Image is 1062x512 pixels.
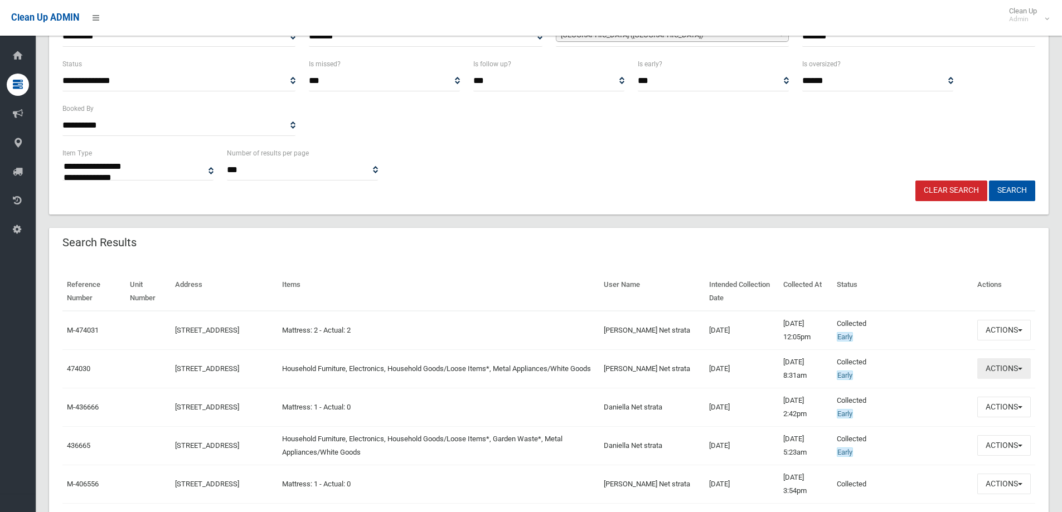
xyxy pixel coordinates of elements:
[977,435,1031,456] button: Actions
[973,272,1035,311] th: Actions
[705,426,779,465] td: [DATE]
[837,370,853,380] span: Early
[779,272,832,311] th: Collected At
[705,311,779,350] td: [DATE]
[977,397,1031,417] button: Actions
[832,388,973,426] td: Collected
[705,272,779,311] th: Intended Collection Date
[779,349,832,388] td: [DATE] 8:31am
[977,474,1031,494] button: Actions
[705,465,779,503] td: [DATE]
[67,364,90,373] a: 474030
[638,58,662,70] label: Is early?
[779,426,832,465] td: [DATE] 5:23am
[1003,7,1048,23] span: Clean Up
[278,272,599,311] th: Items
[67,403,99,411] a: M-436666
[62,103,94,115] label: Booked By
[832,311,973,350] td: Collected
[832,272,973,311] th: Status
[175,326,239,334] a: [STREET_ADDRESS]
[175,480,239,488] a: [STREET_ADDRESS]
[175,441,239,450] a: [STREET_ADDRESS]
[49,232,150,253] header: Search Results
[802,58,841,70] label: Is oversized?
[278,311,599,350] td: Mattress: 2 - Actual: 2
[705,349,779,388] td: [DATE]
[67,480,99,488] a: M-406556
[473,58,511,70] label: Is follow up?
[599,349,704,388] td: [PERSON_NAME] Net strata
[599,311,704,350] td: [PERSON_NAME] Net strata
[599,465,704,503] td: [PERSON_NAME] Net strata
[171,272,278,311] th: Address
[175,364,239,373] a: [STREET_ADDRESS]
[837,409,853,418] span: Early
[832,426,973,465] td: Collected
[1009,15,1037,23] small: Admin
[599,272,704,311] th: User Name
[832,349,973,388] td: Collected
[837,447,853,457] span: Early
[989,181,1035,201] button: Search
[599,426,704,465] td: Daniella Net strata
[11,12,79,23] span: Clean Up ADMIN
[125,272,171,311] th: Unit Number
[62,58,82,70] label: Status
[977,358,1031,379] button: Actions
[278,349,599,388] td: Household Furniture, Electronics, Household Goods/Loose Items*, Metal Appliances/White Goods
[837,332,853,342] span: Early
[832,465,973,503] td: Collected
[309,58,341,70] label: Is missed?
[278,465,599,503] td: Mattress: 1 - Actual: 0
[278,426,599,465] td: Household Furniture, Electronics, Household Goods/Loose Items*, Garden Waste*, Metal Appliances/W...
[62,147,92,159] label: Item Type
[779,388,832,426] td: [DATE] 2:42pm
[977,320,1031,340] button: Actions
[915,181,987,201] a: Clear Search
[705,388,779,426] td: [DATE]
[227,147,309,159] label: Number of results per page
[779,465,832,503] td: [DATE] 3:54pm
[779,311,832,350] td: [DATE] 12:05pm
[62,272,125,311] th: Reference Number
[278,388,599,426] td: Mattress: 1 - Actual: 0
[67,326,99,334] a: M-474031
[175,403,239,411] a: [STREET_ADDRESS]
[67,441,90,450] a: 436665
[599,388,704,426] td: Daniella Net strata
